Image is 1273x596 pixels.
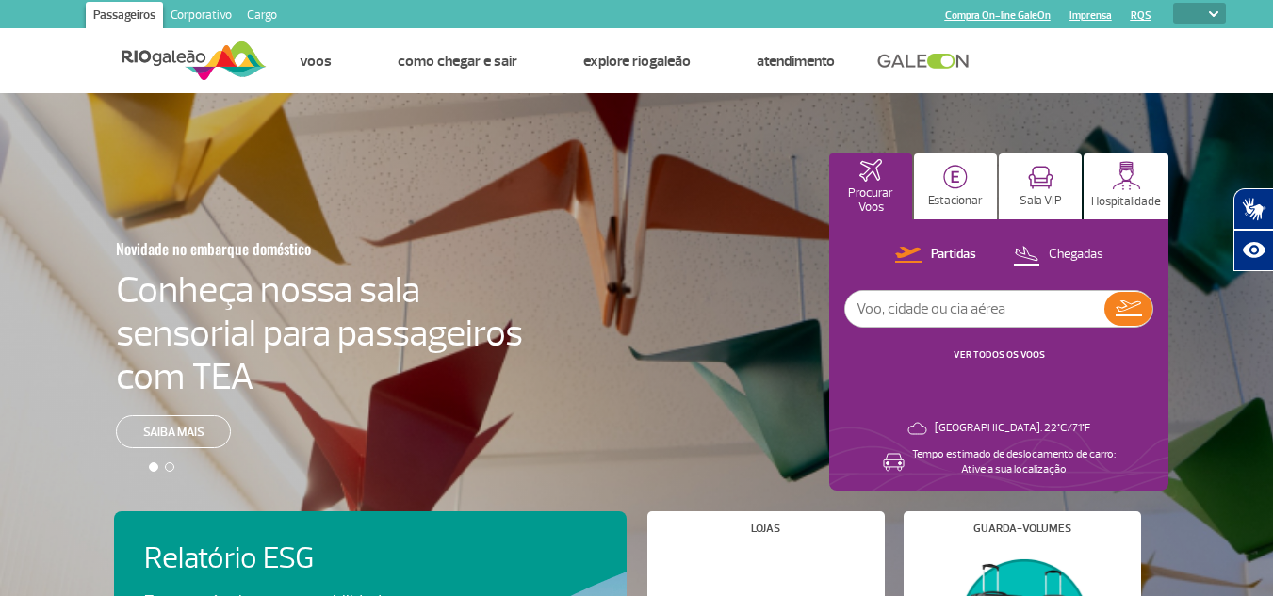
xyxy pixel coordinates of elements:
[999,153,1082,219] button: Sala VIP
[300,52,332,71] a: Voos
[945,9,1051,22] a: Compra On-line GaleOn
[1233,188,1273,271] div: Plugin de acessibilidade da Hand Talk.
[163,2,239,32] a: Corporativo
[86,2,163,32] a: Passageiros
[889,243,982,267] button: Partidas
[1084,153,1168,219] button: Hospitalidade
[935,421,1090,436] p: [GEOGRAPHIC_DATA]: 22°C/71°F
[931,246,976,264] p: Partidas
[1091,195,1161,209] p: Hospitalidade
[116,229,431,268] h3: Novidade no embarque doméstico
[757,52,835,71] a: Atendimento
[829,153,912,219] button: Procurar Voos
[1028,166,1053,189] img: vipRoom.svg
[912,447,1116,477] p: Tempo estimado de deslocamento de carro: Ative a sua localização
[239,2,285,32] a: Cargo
[1233,230,1273,271] button: Abrir recursos assistivos.
[948,347,1051,362] button: VER TODOS OS VOOS
[398,52,517,71] a: Como chegar e sair
[1007,243,1109,267] button: Chegadas
[954,348,1045,361] a: VER TODOS OS VOOS
[144,541,444,576] h4: Relatório ESG
[1049,246,1103,264] p: Chegadas
[116,415,231,448] a: Saiba mais
[1020,194,1062,208] p: Sala VIP
[859,159,882,182] img: airplaneHomeActive.svg
[1131,9,1151,22] a: RQS
[116,268,523,398] h4: Conheça nossa sala sensorial para passageiros com TEA
[943,165,968,189] img: carParkingHome.svg
[839,186,903,215] p: Procurar Voos
[845,291,1104,327] input: Voo, cidade ou cia aérea
[973,524,1071,534] h4: Guarda-volumes
[928,194,983,208] p: Estacionar
[1069,9,1112,22] a: Imprensa
[914,153,997,219] button: Estacionar
[751,524,780,534] h4: Lojas
[1112,161,1141,190] img: hospitality.svg
[583,52,691,71] a: Explore RIOgaleão
[1233,188,1273,230] button: Abrir tradutor de língua de sinais.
